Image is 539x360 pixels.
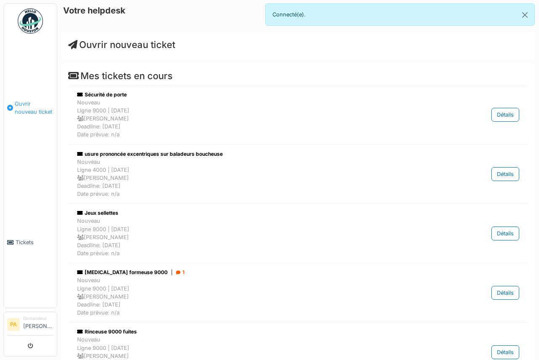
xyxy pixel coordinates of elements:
span: Ouvrir nouveau ticket [15,100,53,116]
div: Jeux sellettes [77,209,443,217]
a: [MEDICAL_DATA] formeuse 9000| 1 NouveauLigne 9000 | [DATE] [PERSON_NAME]Deadline: [DATE]Date prév... [75,267,521,319]
div: usure prononcée excentriques sur baladeurs boucheuse [77,150,443,158]
div: [MEDICAL_DATA] formeuse 9000 [77,269,443,276]
div: Nouveau Ligne 9000 | [DATE] [PERSON_NAME] Deadline: [DATE] Date prévue: n/a [77,99,443,139]
a: usure prononcée excentriques sur baladeurs boucheuse NouveauLigne 4000 | [DATE] [PERSON_NAME]Dead... [75,148,521,200]
a: Ouvrir nouveau ticket [4,38,57,177]
div: Nouveau Ligne 9000 | [DATE] [PERSON_NAME] Deadline: [DATE] Date prévue: n/a [77,217,443,257]
div: Sécurité de porte [77,91,443,99]
button: Close [515,4,534,26]
div: Demandeur [23,315,53,322]
div: Détails [491,108,519,122]
li: PA [7,318,20,331]
div: Détails [491,345,519,359]
a: Tickets [4,177,57,308]
div: Nouveau Ligne 9000 | [DATE] [PERSON_NAME] Deadline: [DATE] Date prévue: n/a [77,276,443,317]
div: Détails [491,167,519,181]
div: 1 [176,269,184,276]
div: Rinceuse 9000 fuites [77,328,443,336]
a: Jeux sellettes NouveauLigne 9000 | [DATE] [PERSON_NAME]Deadline: [DATE]Date prévue: n/a Détails [75,207,521,259]
h6: Votre helpdesk [63,5,125,16]
div: Connecté(e). [265,3,535,26]
h4: Mes tickets en cours [68,70,528,81]
a: Ouvrir nouveau ticket [68,39,175,50]
a: Sécurité de porte NouveauLigne 9000 | [DATE] [PERSON_NAME]Deadline: [DATE]Date prévue: n/a Détails [75,89,521,141]
div: Détails [491,286,519,300]
img: Badge_color-CXgf-gQk.svg [18,8,43,34]
span: | [171,269,173,276]
span: Tickets [16,238,53,246]
div: Nouveau Ligne 4000 | [DATE] [PERSON_NAME] Deadline: [DATE] Date prévue: n/a [77,158,443,198]
li: [PERSON_NAME] [23,315,53,333]
div: Détails [491,227,519,240]
a: PA Demandeur[PERSON_NAME] [7,315,53,336]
